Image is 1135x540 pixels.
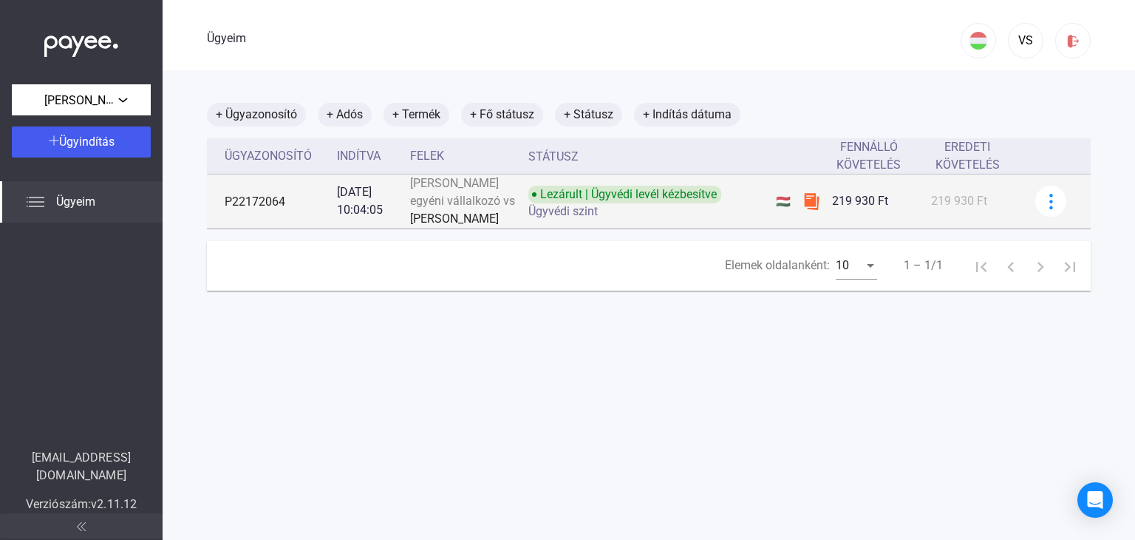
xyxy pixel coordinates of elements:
[32,450,131,482] font: [EMAIL_ADDRESS][DOMAIN_NAME]
[1055,251,1085,280] button: Utolsó oldal
[1026,251,1055,280] button: Következő oldal
[327,107,363,121] font: + Adós
[969,32,987,50] img: HU
[996,251,1026,280] button: Előző oldal
[1008,23,1043,58] button: VS
[410,147,517,165] div: Felek
[528,204,598,218] font: Ügyvédi szint
[904,258,943,272] font: 1 – 1/1
[91,497,137,511] font: v2.11.12
[643,107,732,121] font: + Indítás dátuma
[1077,482,1113,518] div: Intercom Messenger megnyitása
[337,147,398,165] div: Indítva
[967,251,996,280] button: Első oldal
[225,195,285,209] font: P22172064
[27,193,44,211] img: list.svg
[836,257,877,274] mat-select: Elemek oldalanként:
[832,138,919,174] div: Fennálló követelés
[410,149,444,163] font: Felek
[410,176,515,208] font: [PERSON_NAME] egyéni vállalkozó vs
[337,149,381,163] font: Indítva
[931,194,987,208] font: 219 930 Ft
[961,23,996,58] button: HU
[12,126,151,158] button: Ügyindítás
[216,107,297,121] font: + Ügyazonosító
[44,27,118,58] img: white-payee-white-dot.svg
[26,497,91,511] font: Verziószám:
[410,212,499,226] font: [PERSON_NAME]
[392,107,440,121] font: + Termék
[470,107,534,121] font: + Fő státusz
[56,195,95,209] font: Ügyeim
[1066,33,1081,49] img: kijelentkezés-piros
[337,185,383,217] font: [DATE] 10:04:05
[44,92,226,107] font: [PERSON_NAME] egyéni vállalkozó
[832,194,888,208] font: 219 930 Ft
[59,135,115,149] font: Ügyindítás
[776,195,791,209] font: 🇭🇺
[12,84,151,115] button: [PERSON_NAME] egyéni vállalkozó
[225,147,325,165] div: Ügyazonosító
[1018,33,1033,47] font: VS
[225,149,312,163] font: Ügyazonosító
[1043,194,1059,209] img: kékebb
[540,187,717,201] font: Lezárult | Ügyvédi levél kézbesítve
[836,258,849,272] font: 10
[207,31,246,45] font: Ügyeim
[528,149,579,163] font: Státusz
[836,140,901,172] font: Fennálló követelés
[49,135,59,146] img: plus-white.svg
[1055,23,1091,58] button: kijelentkezés-piros
[802,192,820,210] img: szamlazzhu-mini
[1035,186,1066,217] button: kékebb
[725,258,830,272] font: Elemek oldalanként:
[77,522,86,531] img: arrow-double-left-grey.svg
[564,107,613,121] font: + Státusz
[935,140,1000,172] font: Eredeti követelés
[931,138,1017,174] div: Eredeti követelés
